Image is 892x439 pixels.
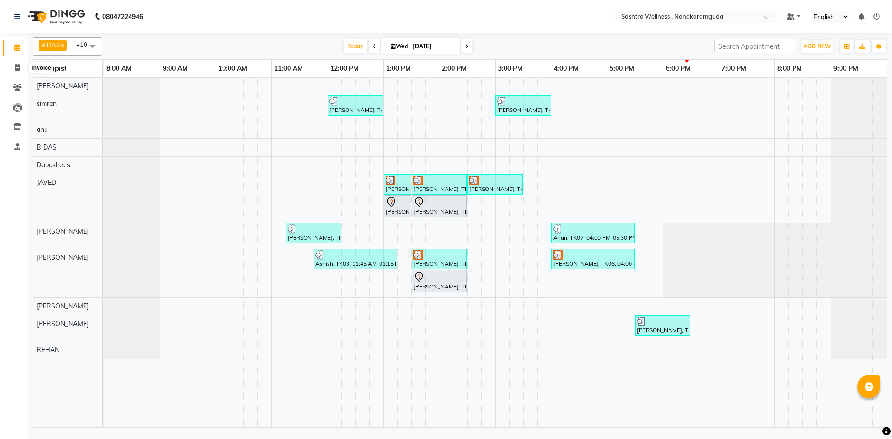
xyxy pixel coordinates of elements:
span: JAVED [37,178,56,187]
span: [PERSON_NAME] [37,320,89,328]
span: ADD NEW [803,43,831,50]
div: [PERSON_NAME], TK08, 05:30 PM-06:30 PM, NEAR BUY VOUCHERS - Deep Tissue Classic Full Body Massage... [636,317,689,334]
div: [PERSON_NAME], TK02, 01:30 PM-02:30 PM, CLASSIC MASSAGES -Foot Massage ( 60 mins ) [413,176,466,193]
span: B DAS [37,143,57,151]
span: REHAN [37,346,59,354]
span: [PERSON_NAME] [37,253,89,262]
span: B DAS [41,41,60,49]
div: Invoice [29,62,53,73]
b: 08047224946 [102,4,143,30]
div: [PERSON_NAME], TK06, 04:00 PM-05:30 PM, CLASSIC MASSAGES -Deep Tissue Massage (90 mins ) [552,250,634,268]
span: Today [344,39,367,53]
a: 4:00 PM [551,62,581,75]
div: [PERSON_NAME], TK02, 01:30 PM-02:30 PM, CLASSIC MASSAGES -Foot Massage ( 60 mins ) [413,250,466,268]
div: [PERSON_NAME], TK01, 11:15 AM-12:15 PM, NEAR BUY VOUCHERS - Aroma Classic Full Body Massage(60 mi... [287,224,340,242]
span: +10 [76,41,94,48]
input: 2025-09-03 [410,39,457,53]
div: [PERSON_NAME], TK02, 02:30 PM-03:30 PM, HAIR COLOR FOR MEN - Global [468,176,522,193]
a: 8:00 PM [775,62,804,75]
a: 2:00 PM [439,62,469,75]
a: 3:00 PM [496,62,525,75]
div: [PERSON_NAME], TK05, 12:00 PM-01:00 PM, THREADING -EYERBROWS [328,97,382,114]
span: simran [37,99,57,108]
div: Arjun, TK07, 04:00 PM-05:30 PM, CLASSIC MASSAGES -Balinese Massage (90 mins ) [552,224,634,242]
img: logo [24,4,87,30]
a: 7:00 PM [719,62,748,75]
input: Search Appointment [714,39,795,53]
a: 9:00 AM [160,62,190,75]
a: 6:00 PM [663,62,693,75]
iframe: chat widget [853,402,883,430]
span: [PERSON_NAME] [37,302,89,310]
span: [PERSON_NAME] [37,82,89,90]
a: 8:00 AM [104,62,134,75]
a: 11:00 AM [272,62,305,75]
a: 10:00 AM [216,62,249,75]
div: Ashish, TK03, 11:45 AM-01:15 PM, CLASSIC MASSAGES -Balinese Massage (90 mins ) [315,250,396,268]
span: Wed [388,43,410,50]
span: anu [37,125,48,134]
div: [PERSON_NAME], TK09, 03:00 PM-04:00 PM, THREADING -EYERBROWS [496,97,550,114]
div: [PERSON_NAME], TK04, 01:30 PM-02:30 PM, CLASSIC MASSAGES -Foot Massage ( 60 mins ) [413,271,466,291]
div: [PERSON_NAME], TK04, 01:00 PM-01:30 PM, HAIR CUT FOR MEN -Hair cut [385,197,410,216]
a: 5:00 PM [607,62,636,75]
a: 12:00 PM [328,62,361,75]
a: 1:00 PM [384,62,413,75]
a: 9:00 PM [831,62,860,75]
div: [PERSON_NAME], TK04, 01:30 PM-02:30 PM, HAIR COLOR FOR MEN - Global [413,197,466,216]
div: [PERSON_NAME], TK02, 01:00 PM-01:30 PM, HAIR CUT FOR MEN -Hair cut [385,176,410,193]
a: x [60,41,64,49]
span: [PERSON_NAME] [37,227,89,236]
button: ADD NEW [801,40,833,53]
span: Dabashees [37,161,70,169]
